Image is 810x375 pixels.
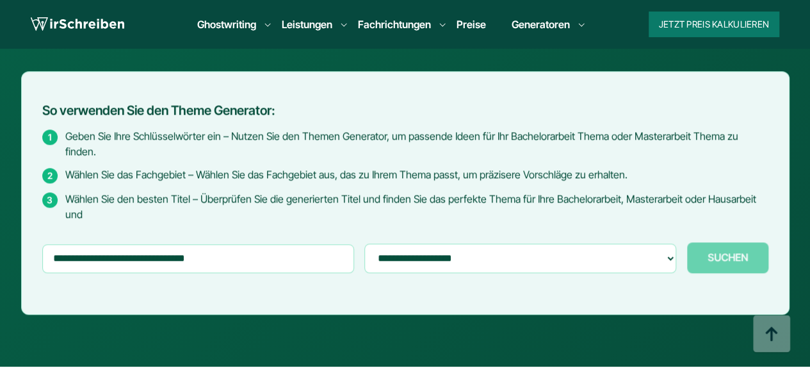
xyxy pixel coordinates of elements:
button: SUCHEN [687,242,768,273]
li: Wählen Sie den besten Titel – Überprüfen Sie die generierten Titel und finden Sie das perfekte Th... [42,191,768,222]
li: Geben Sie Ihre Schlüsselwörter ein – Nutzen Sie den Themen Generator, um passende Ideen für Ihr B... [42,128,768,159]
a: Leistungen [282,17,332,32]
button: Jetzt Preis kalkulieren [649,12,779,37]
h2: So verwenden Sie den Theme Generator: [42,103,768,118]
span: 2 [42,168,58,183]
img: logo wirschreiben [31,15,124,34]
a: Preise [457,18,486,31]
li: Wählen Sie das Fachgebiet – Wählen Sie das Fachgebiet aus, das zu Ihrem Thema passt, um präzisere... [42,167,768,183]
span: SUCHEN [708,251,748,263]
a: Fachrichtungen [358,17,431,32]
span: 1 [42,129,58,145]
span: 3 [42,192,58,208]
img: button top [752,315,791,354]
a: Generatoren [512,17,570,32]
a: Ghostwriting [197,17,256,32]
